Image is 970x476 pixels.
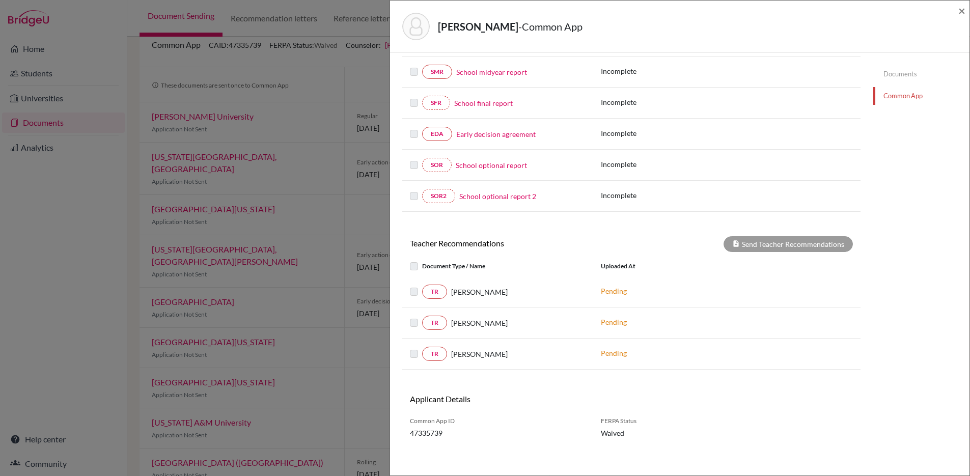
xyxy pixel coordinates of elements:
p: Incomplete [601,159,706,170]
a: Early decision agreement [456,129,536,139]
a: School final report [454,98,513,108]
p: Incomplete [601,66,706,76]
div: Send Teacher Recommendations [724,236,853,252]
div: Document Type / Name [402,260,593,272]
a: TR [422,316,447,330]
p: Pending [601,317,738,327]
h6: Teacher Recommendations [402,238,631,248]
p: Incomplete [601,128,706,138]
span: Waived [601,428,700,438]
button: Close [958,5,965,17]
p: Pending [601,348,738,358]
span: 47335739 [410,428,586,438]
a: SOR [422,158,452,172]
span: [PERSON_NAME] [451,318,508,328]
span: Common App ID [410,416,586,426]
a: SMR [422,65,452,79]
span: - Common App [518,20,583,33]
a: School midyear report [456,67,527,77]
a: SOR2 [422,189,455,203]
h6: Applicant Details [410,394,624,404]
a: SFR [422,96,450,110]
a: Documents [873,65,969,83]
span: FERPA Status [601,416,700,426]
a: EDA [422,127,452,141]
a: School optional report [456,160,527,171]
div: Uploaded at [593,260,746,272]
span: × [958,3,965,18]
p: Pending [601,286,738,296]
span: [PERSON_NAME] [451,287,508,297]
a: School optional report 2 [459,191,536,202]
a: TR [422,347,447,361]
a: TR [422,285,447,299]
a: Common App [873,87,969,105]
strong: [PERSON_NAME] [438,20,518,33]
span: [PERSON_NAME] [451,349,508,359]
p: Incomplete [601,190,706,201]
p: Incomplete [601,97,706,107]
